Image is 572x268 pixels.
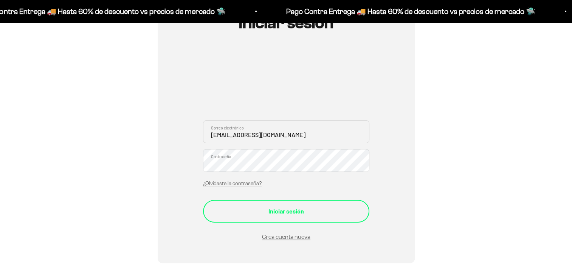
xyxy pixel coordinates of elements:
button: Iniciar sesión [203,200,369,223]
div: Iniciar sesión [218,206,354,216]
a: ¿Olvidaste la contraseña? [203,181,262,186]
h1: Iniciar sesión [203,14,369,32]
p: Pago Contra Entrega 🚚 Hasta 60% de descuento vs precios de mercado 🛸 [285,5,534,17]
a: Crea cuenta nueva [262,234,310,240]
iframe: Social Login Buttons [203,55,369,111]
